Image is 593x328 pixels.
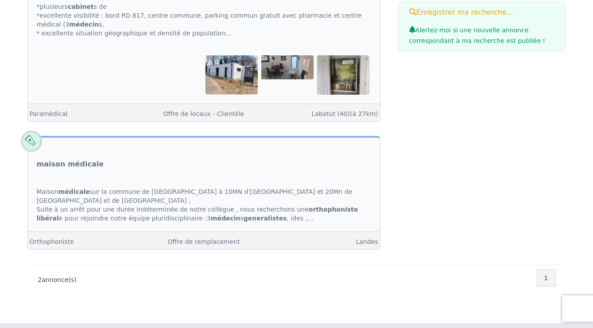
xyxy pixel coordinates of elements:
strong: médicale [58,188,90,195]
span: Alertez-moi si une nouvelle annonce correspondant à ma recherche est publiée ! [409,27,545,44]
strong: generalistes [244,215,287,222]
a: maison médicale [37,159,104,170]
span: 1 [544,274,548,282]
img: loue cabinet de consultation [317,55,369,95]
img: loue cabinet de consultation [261,55,314,79]
strong: libéral [37,215,59,222]
a: Offre de locaux - Clientèle [163,110,244,117]
h3: Enregistrer ma recherche... [409,7,555,18]
strong: orthophoniste [309,206,358,213]
strong: cabinet [68,3,94,10]
p: annonce(s) [38,275,77,284]
span: 2 [38,276,42,283]
nav: Pagination [537,270,555,286]
a: Landes [356,238,378,245]
strong: médecin [70,21,99,28]
div: Maison sur la commune de [GEOGRAPHIC_DATA] à 10MN d'[GEOGRAPHIC_DATA] et 20Mn de [GEOGRAPHIC_DATA... [28,178,380,232]
a: Paramédical [30,110,68,117]
a: Offre de remplacement [168,238,240,245]
strong: médecin [211,215,240,222]
a: Orthophoniste [30,238,74,245]
img: loue cabinet de consultation [205,55,258,94]
a: Labatut (40)(à 27km) [311,110,378,117]
span: (à 27km) [350,110,378,117]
